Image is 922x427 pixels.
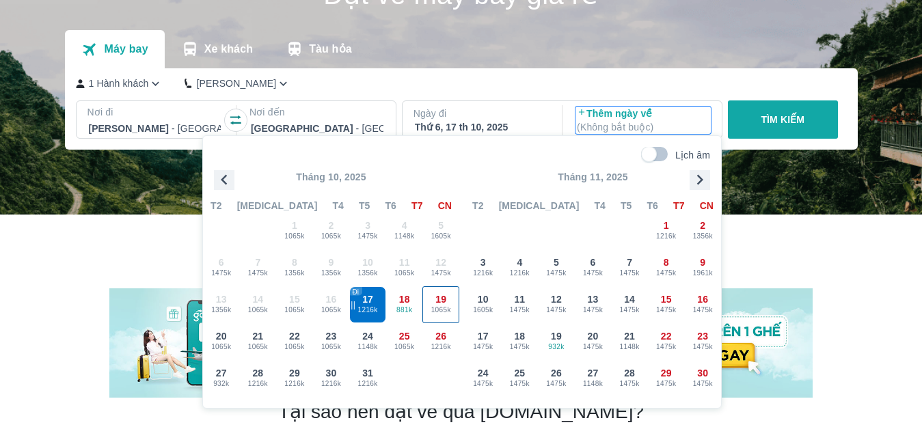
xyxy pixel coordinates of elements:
span: 1216k [314,378,349,389]
button: 71475k [611,249,648,286]
button: 291475k [648,360,685,397]
button: 41216k [502,249,539,286]
span: 1216k [423,342,459,353]
span: T5 [621,199,632,212]
span: 1475k [539,268,574,279]
span: 2 [700,219,705,232]
span: T4 [333,199,344,212]
button: 51475k [538,249,575,286]
span: 1475k [685,342,720,353]
span: 19 [435,292,446,306]
span: 21 [624,329,635,343]
button: 18881k [386,286,423,323]
button: 151475k [648,286,685,323]
span: CN [700,199,714,212]
span: 1475k [685,378,720,389]
p: Ngày đi [413,107,549,120]
button: 19932k [538,323,575,360]
span: 1356k [685,231,720,242]
span: 1475k [649,378,684,389]
button: 161475k [684,286,721,323]
button: 211065k [240,323,277,360]
span: 27 [216,366,227,380]
span: 28 [252,366,263,380]
span: 1475k [502,342,538,353]
p: Nơi đến [249,105,385,119]
span: 23 [697,329,708,343]
button: 131475k [575,286,612,323]
span: 12 [551,292,562,306]
div: || [351,299,355,310]
span: 30 [697,366,708,380]
span: 1475k [649,305,684,316]
span: 932k [539,342,574,353]
span: 17 [478,329,489,343]
button: 101605k [465,286,502,323]
span: 3 [480,256,486,269]
span: 9 [700,256,705,269]
button: 291216k [276,360,313,397]
button: 301216k [313,360,350,397]
span: 11 [514,292,525,306]
button: 121475k [538,286,575,323]
button: 261475k [538,360,575,397]
p: [PERSON_NAME] [196,77,276,90]
span: 17 [362,292,373,306]
span: 8 [664,256,669,269]
span: 1216k [649,231,684,242]
span: 1475k [465,378,501,389]
span: 1475k [649,342,684,353]
span: 20 [216,329,227,343]
button: 251475k [502,360,539,397]
button: 181475k [502,323,539,360]
span: 1065k [241,342,276,353]
button: TÌM KIẾM [728,100,838,139]
span: T2 [472,199,483,212]
span: 29 [289,366,300,380]
p: ( Không bắt buộc ) [577,120,709,134]
span: T7 [411,199,422,212]
span: 1216k [241,378,276,389]
span: 4 [517,256,522,269]
button: [PERSON_NAME] [185,77,290,91]
span: 27 [588,366,599,380]
span: 1475k [612,305,647,316]
span: 25 [399,329,410,343]
span: 24 [478,366,489,380]
button: 301475k [684,360,721,397]
span: 1475k [575,342,611,353]
button: 141475k [611,286,648,323]
span: 1 [664,219,669,232]
button: 1 Hành khách [76,77,163,91]
span: 1148k [612,342,647,353]
p: Nơi đi [87,105,223,119]
span: 1065k [387,342,422,353]
div: transportation tabs [65,30,368,68]
span: 1148k [575,378,611,389]
button: 261216k [422,323,459,360]
span: 29 [661,366,672,380]
span: 1065k [204,342,239,353]
span: 28 [624,366,635,380]
span: T6 [385,199,396,212]
span: 18 [399,292,410,306]
span: 5 [554,256,559,269]
span: 18 [514,329,525,343]
button: 11216k [648,212,685,249]
button: 251065k [386,323,423,360]
button: 201475k [575,323,612,360]
h2: Tại sao nên đặt vé qua [DOMAIN_NAME]? [278,400,644,424]
p: Tháng 10, 2025 [203,170,459,184]
span: 1216k [350,305,385,316]
span: 25 [514,366,525,380]
button: 211148k [611,323,648,360]
p: TÌM KIẾM [761,113,804,126]
button: 81475k [648,249,685,286]
p: Thêm ngày về [577,107,709,134]
span: 1475k [612,378,647,389]
button: 27932k [203,360,240,397]
p: Tháng 11, 2025 [465,170,721,184]
span: T7 [673,199,684,212]
img: banner-home [109,288,813,398]
span: 14 [624,292,635,306]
